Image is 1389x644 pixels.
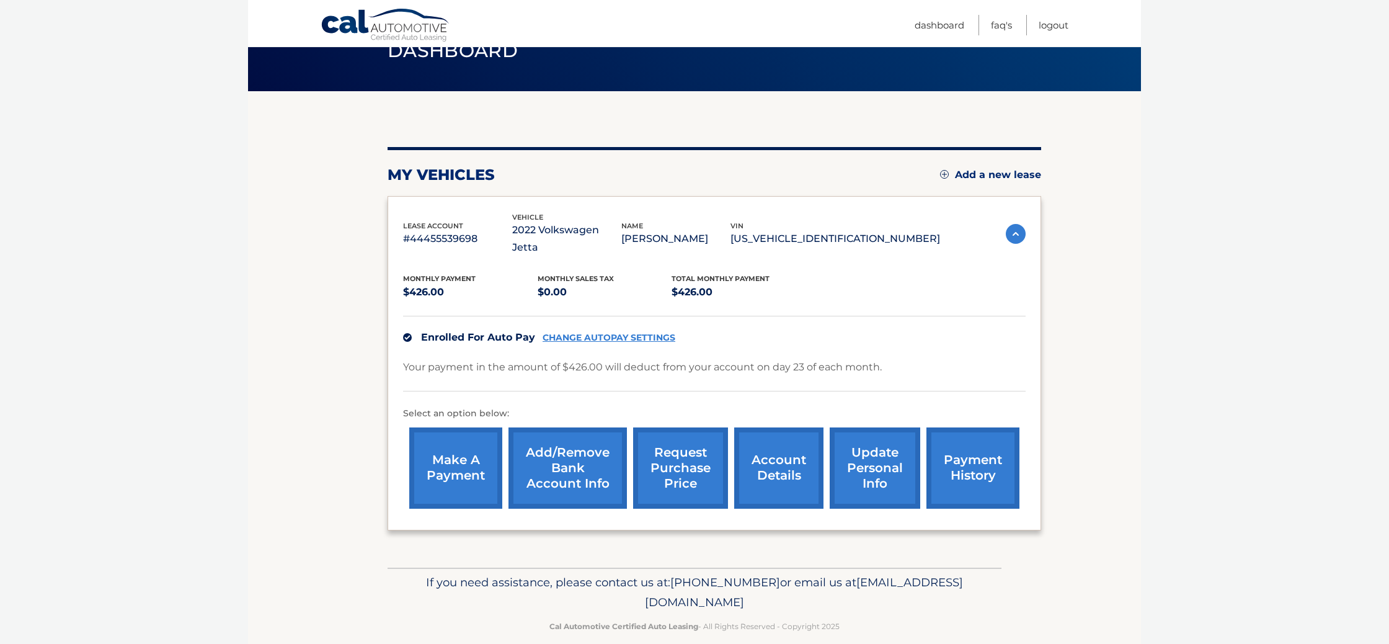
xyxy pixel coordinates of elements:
[403,221,463,230] span: lease account
[672,274,770,283] span: Total Monthly Payment
[730,230,940,248] p: [US_VEHICLE_IDENTIFICATION_NUMBER]
[538,284,672,301] p: $0.00
[538,274,614,283] span: Monthly sales Tax
[549,622,698,631] strong: Cal Automotive Certified Auto Leasing
[512,213,543,221] span: vehicle
[672,284,806,301] p: $426.00
[621,221,643,230] span: name
[403,284,538,301] p: $426.00
[915,15,964,35] a: Dashboard
[1006,224,1026,244] img: accordion-active.svg
[830,427,920,509] a: update personal info
[403,359,882,376] p: Your payment in the amount of $426.00 will deduct from your account on day 23 of each month.
[543,333,675,343] a: CHANGE AUTOPAY SETTINGS
[991,15,1012,35] a: FAQ's
[388,39,518,62] span: Dashboard
[396,573,993,612] p: If you need assistance, please contact us at: or email us at
[409,427,502,509] a: make a payment
[940,169,1041,181] a: Add a new lease
[321,8,451,44] a: Cal Automotive
[633,427,728,509] a: request purchase price
[508,427,627,509] a: Add/Remove bank account info
[403,333,412,342] img: check.svg
[621,230,730,248] p: [PERSON_NAME]
[403,230,512,248] p: #44455539698
[926,427,1019,509] a: payment history
[730,221,743,230] span: vin
[403,274,476,283] span: Monthly Payment
[403,406,1026,421] p: Select an option below:
[512,221,621,256] p: 2022 Volkswagen Jetta
[734,427,823,509] a: account details
[421,331,535,343] span: Enrolled For Auto Pay
[670,575,780,589] span: [PHONE_NUMBER]
[1039,15,1068,35] a: Logout
[940,170,949,179] img: add.svg
[396,620,993,633] p: - All Rights Reserved - Copyright 2025
[388,166,495,184] h2: my vehicles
